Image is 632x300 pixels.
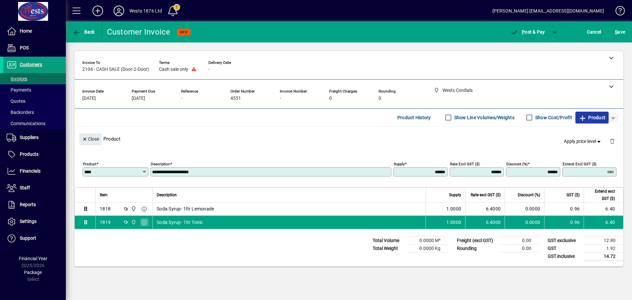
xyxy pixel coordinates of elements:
label: Show Line Volumes/Weights [453,114,514,121]
span: Home [20,28,32,34]
span: Discount (%) [518,191,540,199]
td: Freight (excl GST) [454,236,500,244]
td: 0.96 [544,216,584,229]
div: 6.4000 [469,205,501,212]
span: Supply [449,191,461,199]
span: ave [615,27,625,37]
button: Post & Pay [507,26,548,38]
span: 1.0000 [446,219,461,226]
button: Apply price level [561,135,605,147]
a: Financials [3,163,66,179]
button: Add [87,5,108,17]
span: Communications [7,121,45,126]
app-page-header-button: Close [78,136,103,142]
mat-label: Product [83,161,96,166]
td: 0.00 [500,236,539,244]
div: 1819 [100,219,111,226]
td: Rounding [454,244,500,252]
span: GST ($) [566,191,580,199]
a: Invoices [3,73,66,84]
span: [DATE] [82,96,96,101]
span: Product History [397,112,431,123]
span: Rate excl GST ($) [471,191,501,199]
td: 0.0000 [505,203,544,216]
span: ost & Pay [511,29,545,35]
td: GST [544,244,584,252]
span: Back [73,29,95,35]
span: Quotes [7,98,25,104]
a: Settings [3,213,66,230]
span: Suppliers [20,135,39,140]
td: 0.96 [544,203,584,216]
td: 0.00 [500,244,539,252]
span: Soda Syrup- 1ltr Tonic [157,219,203,226]
a: Quotes [3,95,66,107]
span: Soda Syrup- 1ltr Lemonade [157,205,214,212]
button: Cancel [585,26,603,38]
span: 2104 - CASH SALE (Door-2-Door) [82,67,149,72]
button: Product [575,112,609,123]
span: Close [82,134,99,145]
td: 1.92 [584,244,623,252]
a: Staff [3,180,66,196]
a: Knowledge Base [611,1,624,23]
span: Extend excl GST ($) [588,188,615,202]
td: 14.72 [584,252,623,260]
td: GST inclusive [544,252,584,260]
span: - [280,96,281,101]
span: - [181,96,182,101]
a: Home [3,23,66,40]
span: 4551 [230,96,241,101]
span: Reports [20,202,36,207]
span: [DATE] [132,96,145,101]
a: Communications [3,118,66,129]
td: Total Weight [369,244,409,252]
button: Back [71,26,96,38]
span: Customers [20,62,42,67]
span: Package [24,270,42,275]
span: Staff [20,185,30,190]
span: Wests Cordials [129,205,137,212]
button: Product History [395,112,434,123]
label: Show Cost/Profit [534,114,572,121]
a: Support [3,230,66,247]
span: Payments [7,87,31,93]
span: Settings [20,219,37,224]
mat-label: Discount (%) [506,161,528,166]
button: Profile [108,5,129,17]
td: 12.80 [584,236,623,244]
td: 6.40 [584,203,623,216]
span: S [615,29,618,35]
span: Financial Year [19,256,47,261]
div: 6.4000 [469,219,501,226]
a: Products [3,146,66,163]
span: 1.0000 [446,205,461,212]
a: Reports [3,197,66,213]
app-page-header-button: Delete [604,138,620,144]
span: Products [20,151,39,157]
span: Item [100,191,108,199]
app-page-header-button: Back [66,26,102,38]
mat-label: Supply [394,161,405,166]
span: Apply price level [564,138,602,145]
td: GST exclusive [544,236,584,244]
div: Product [74,127,623,151]
span: Support [20,235,36,241]
a: Payments [3,84,66,95]
div: [PERSON_NAME] [EMAIL_ADDRESS][DOMAIN_NAME] [492,6,604,16]
mat-label: Extend excl GST ($) [563,161,596,166]
span: Invoices [7,76,27,81]
a: Suppliers [3,129,66,146]
span: 0 [379,96,381,101]
mat-label: Rate excl GST ($) [450,161,480,166]
span: P [522,29,525,35]
button: Close [79,133,102,145]
td: 6.40 [584,216,623,229]
span: Financials [20,168,40,174]
td: 0.0000 M³ [409,236,448,244]
span: Product [579,112,605,123]
span: Description [157,191,177,199]
td: Total Volume [369,236,409,244]
a: POS [3,40,66,56]
span: 0 [329,96,332,101]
